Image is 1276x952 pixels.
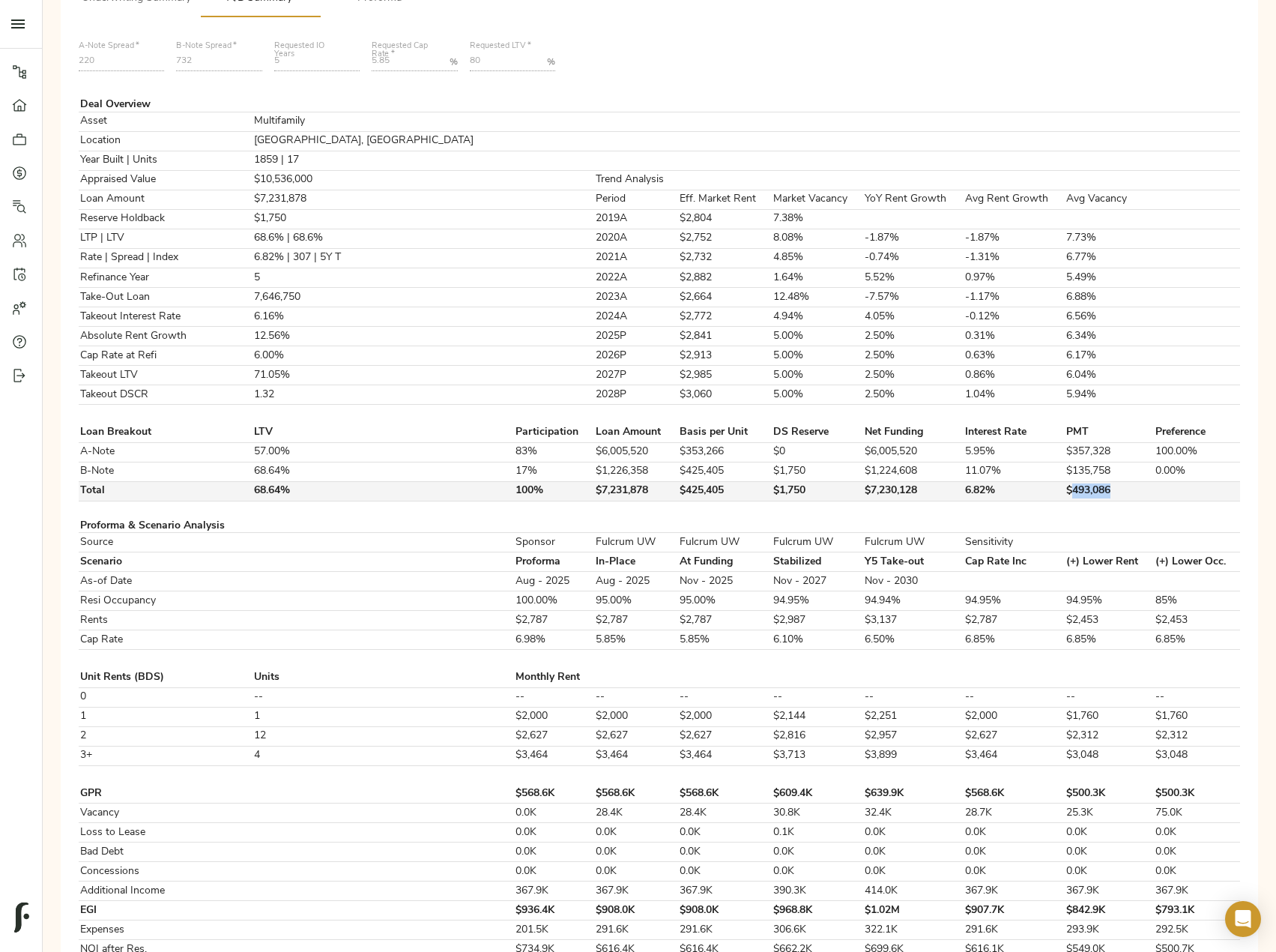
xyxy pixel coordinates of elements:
td: $3,464 [963,746,1065,765]
td: $1,750 [253,209,514,229]
td: -- [678,687,772,707]
td: 100.00% [514,591,594,611]
td: $639.9K [863,784,963,804]
td: $936.4K [514,901,594,921]
td: 2021A [593,248,677,268]
td: 0.0K [593,862,677,882]
td: 6.50% [863,630,963,650]
td: 85% [1153,591,1240,611]
td: 12.56% [253,327,514,346]
td: $493,086 [1065,481,1153,501]
td: -- [253,687,514,707]
label: B-Note Spread [176,42,236,50]
td: 4.05% [863,307,963,327]
td: At Funding [678,552,772,572]
div: Open Intercom Messenger [1225,901,1261,937]
td: Net Funding [863,424,963,443]
td: $2,732 [678,248,772,268]
td: 7.38% [772,209,863,229]
td: 28.4K [678,804,772,823]
td: 6.16% [253,307,514,327]
td: $2,312 [1065,726,1153,746]
td: 0.0K [772,862,863,882]
td: 6.04% [1065,366,1153,385]
td: $2,787 [593,611,677,630]
td: 5 [253,268,514,288]
td: $3,137 [863,611,963,630]
td: 6.85% [1153,630,1240,650]
td: Total [79,481,253,501]
td: 100.00% [1153,442,1240,462]
td: 1 [253,707,514,726]
td: EGI [79,901,253,921]
td: 0.0K [863,843,963,862]
td: $968.8K [772,901,863,921]
td: $2,453 [1065,611,1153,630]
td: Loan Amount [593,424,677,443]
td: Expenses [79,921,253,940]
td: 6.98% [514,630,594,650]
td: 0.0K [963,823,1065,843]
td: -1.87% [963,229,1065,248]
td: 367.9K [514,882,594,901]
td: 7,646,750 [253,288,514,307]
td: Deal Overview [79,99,253,112]
td: 0.0K [1153,862,1240,882]
td: $2,251 [863,707,963,726]
td: GPR [79,784,253,804]
td: $3,048 [1065,746,1153,765]
td: 4.94% [772,307,863,327]
td: 0.0K [963,862,1065,882]
td: -1.87% [863,229,963,248]
td: -1.31% [963,248,1065,268]
td: 367.9K [678,882,772,901]
td: 0.1K [772,823,863,843]
td: $2,664 [678,288,772,307]
td: $2,787 [963,611,1065,630]
td: -0.74% [863,248,963,268]
td: Rents [79,611,253,630]
td: 367.9K [593,882,677,901]
td: Refinance Year [79,268,253,288]
td: $6,005,520 [593,442,677,462]
td: 2.50% [863,346,963,366]
td: Reserve Holdback [79,209,253,229]
td: 0.0K [678,843,772,862]
td: Additional Income [79,882,253,901]
td: 17% [514,462,594,481]
td: $3,464 [514,746,594,765]
td: 5.94% [1065,385,1153,405]
td: $1,760 [1153,707,1240,726]
td: 5.85% [593,630,677,650]
td: 94.95% [1065,591,1153,611]
td: $1,224,608 [863,462,963,481]
td: $3,899 [863,746,963,765]
td: 0.0K [593,823,677,843]
td: 6.56% [1065,307,1153,327]
td: $2,772 [678,307,772,327]
td: Basis per Unit [678,424,772,443]
td: 7.73% [1065,229,1153,248]
td: $2,144 [772,707,863,726]
td: 0.0K [1065,862,1153,882]
td: 32.4K [863,804,963,823]
td: Cap Rate Inc [963,552,1065,572]
td: Sponsor [514,533,594,552]
td: Cap Rate at Refi [79,346,253,366]
td: 2 [79,726,253,746]
td: 0.0K [863,862,963,882]
td: Y5 Take-out [863,552,963,572]
td: $10,536,000 [253,170,514,190]
td: Absolute Rent Growth [79,327,253,346]
td: Trend Analysis [593,170,677,190]
td: Takeout DSCR [79,385,253,405]
td: 414.0K [863,882,963,901]
td: 83% [514,442,594,462]
td: Take-Out Loan [79,288,253,307]
td: $2,627 [514,726,594,746]
td: Resi Occupancy [79,591,253,611]
td: -- [963,687,1065,707]
td: 28.4K [593,804,677,823]
td: 6.34% [1065,327,1153,346]
td: 2.50% [863,385,963,405]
